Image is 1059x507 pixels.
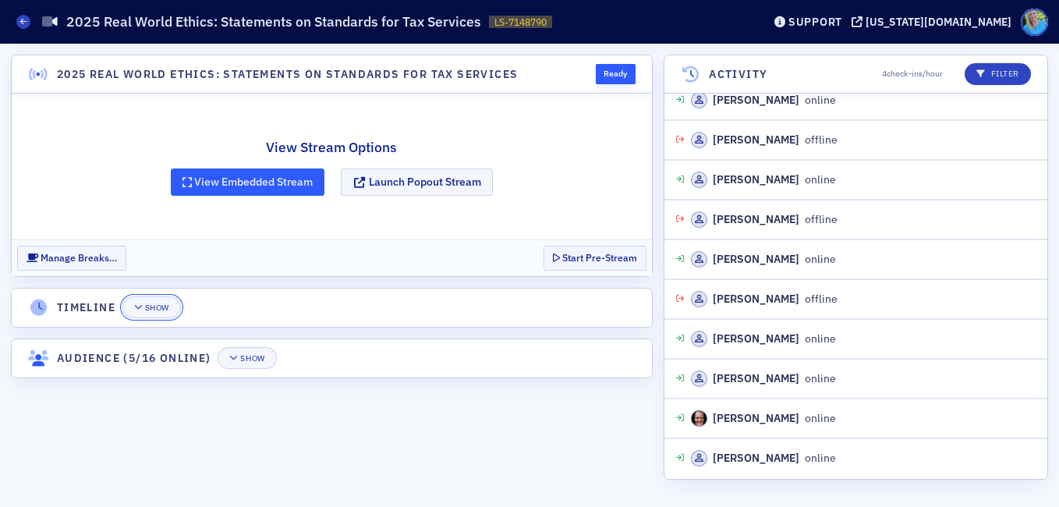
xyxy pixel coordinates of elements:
[976,68,1019,80] p: Filter
[713,410,799,427] div: [PERSON_NAME]
[713,92,799,108] div: [PERSON_NAME]
[691,211,838,228] div: offline
[494,16,547,29] span: LS-7148790
[713,450,799,466] div: [PERSON_NAME]
[691,172,836,188] div: online
[218,347,276,369] button: Show
[691,410,836,427] div: online
[66,12,481,31] h1: 2025 Real World Ethics: Statements on Standards for Tax Services
[1021,9,1048,36] span: Profile
[965,63,1031,85] button: Filter
[713,370,799,387] div: [PERSON_NAME]
[596,64,636,84] div: Ready
[709,66,767,83] h4: Activity
[713,172,799,188] div: [PERSON_NAME]
[544,246,646,270] button: Start Pre-Stream
[17,246,126,270] button: Manage Breaks…
[145,303,169,312] div: Show
[788,15,842,29] div: Support
[691,331,836,347] div: online
[341,168,493,196] button: Launch Popout Stream
[57,300,115,316] h4: Timeline
[691,251,836,268] div: online
[866,15,1011,29] div: [US_STATE][DOMAIN_NAME]
[713,331,799,347] div: [PERSON_NAME]
[713,291,799,307] div: [PERSON_NAME]
[57,350,211,367] h4: Audience (5/16 online)
[691,132,838,148] div: offline
[171,168,325,196] button: View Embedded Stream
[57,66,519,83] h4: 2025 Real World Ethics: Statements on Standards for Tax Services
[122,296,181,318] button: Show
[691,450,836,466] div: online
[713,251,799,268] div: [PERSON_NAME]
[882,68,943,80] span: 4 check-ins/hour
[691,92,836,108] div: online
[852,16,1017,27] button: [US_STATE][DOMAIN_NAME]
[691,291,838,307] div: offline
[171,137,494,158] h2: View Stream Options
[691,370,836,387] div: online
[713,211,799,228] div: [PERSON_NAME]
[240,354,264,363] div: Show
[713,132,799,148] div: [PERSON_NAME]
